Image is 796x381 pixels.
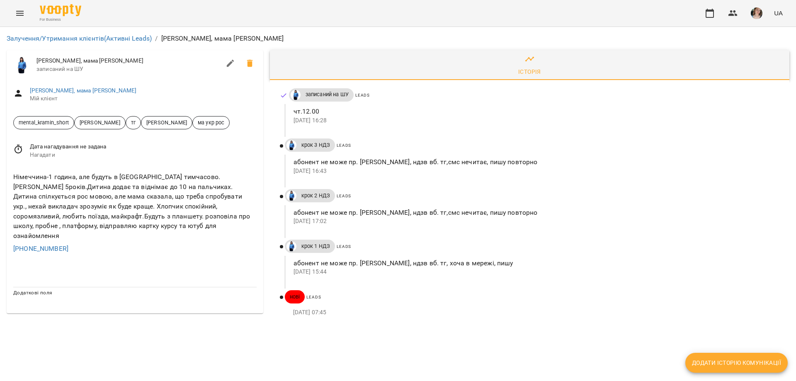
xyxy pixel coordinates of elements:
img: Дащенко Аня [13,57,30,73]
span: Мій клієнт [30,95,257,103]
span: [PERSON_NAME] [141,119,192,126]
span: ма укр рос [193,119,229,126]
span: крок 1 НДЗ [296,243,335,250]
span: крок 3 НДЗ [296,141,335,149]
a: Дащенко Аня [285,140,296,150]
a: Дащенко Аня [289,90,301,100]
a: Дащенко Аня [285,191,296,201]
div: Історія [518,67,541,77]
li: / [155,34,158,44]
img: Voopty Logo [40,4,81,16]
span: тг [126,119,141,126]
p: абонент не може пр. [PERSON_NAME], ндзв вб. тг,смс нечитає, пишу повторно [294,208,776,218]
p: [PERSON_NAME], мама [PERSON_NAME] [161,34,284,44]
img: Дащенко Аня [286,191,296,201]
span: крок 2 НДЗ [296,192,335,199]
span: Leads [337,143,351,148]
button: Menu [10,3,30,23]
span: записаний на ШУ [301,91,354,98]
span: Leads [337,194,351,198]
span: For Business [40,17,81,22]
p: абонент не може пр. [PERSON_NAME], ндзв вб. тг, хоча в мережі, пишу [294,258,776,268]
span: Нагадати [30,151,257,159]
img: Дащенко Аня [291,90,301,100]
span: записаний на ШУ [36,65,221,73]
nav: breadcrumb [7,34,789,44]
span: Додаткові поля [13,290,52,296]
p: [DATE] 15:44 [294,268,776,276]
p: чт.12.00 [294,107,776,116]
span: Leads [355,93,370,97]
button: UA [771,5,786,21]
a: [PERSON_NAME], мама [PERSON_NAME] [30,87,137,94]
a: Залучення/Утримання клієнтів(Активні Leads) [7,34,152,42]
span: UA [774,9,783,17]
span: mental_kramin_short [14,119,74,126]
span: Дата нагадування не задана [30,143,257,151]
a: [PHONE_NUMBER] [13,245,68,252]
div: Німеччина-1 година, але будуть в [GEOGRAPHIC_DATA] тимчасово.[PERSON_NAME] 5років.Дитина додає та... [12,170,258,242]
p: [DATE] 07:45 [293,308,776,317]
p: [DATE] 16:28 [294,116,776,125]
img: Дащенко Аня [286,241,296,251]
p: абонент не може пр. [PERSON_NAME], ндзв вб. тг,смс нечитає, пишу повторно [294,157,776,167]
img: 6afb9eb6cc617cb6866001ac461bd93f.JPG [751,7,762,19]
img: Дащенко Аня [286,140,296,150]
span: нові [285,293,305,301]
span: [PERSON_NAME] [75,119,125,126]
span: Leads [337,244,351,249]
p: [DATE] 17:02 [294,217,776,226]
span: Leads [306,295,321,299]
p: [DATE] 16:43 [294,167,776,175]
a: Дащенко Аня [285,241,296,251]
span: [PERSON_NAME], мама [PERSON_NAME] [36,57,221,65]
